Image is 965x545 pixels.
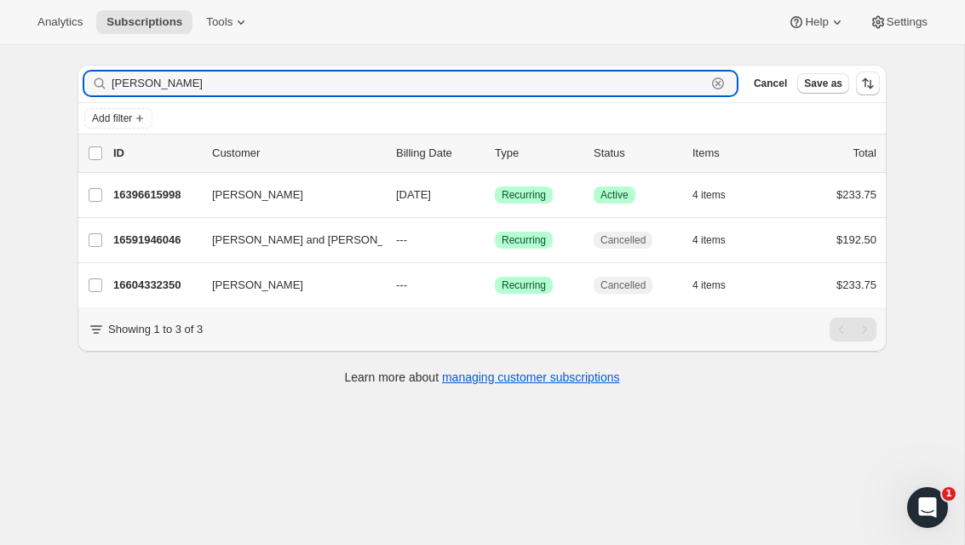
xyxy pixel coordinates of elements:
[692,145,778,162] div: Items
[113,186,198,204] p: 16396615998
[856,72,880,95] button: Sort the results
[113,277,198,294] p: 16604332350
[692,188,726,202] span: 4 items
[942,487,956,501] span: 1
[345,369,620,386] p: Learn more about
[96,10,192,34] button: Subscriptions
[202,181,372,209] button: [PERSON_NAME]
[836,188,876,201] span: $233.75
[805,15,828,29] span: Help
[212,277,303,294] span: [PERSON_NAME]
[907,487,948,528] iframe: Intercom live chat
[84,108,152,129] button: Add filter
[692,228,744,252] button: 4 items
[396,188,431,201] span: [DATE]
[206,15,233,29] span: Tools
[836,278,876,291] span: $233.75
[113,145,198,162] p: ID
[692,278,726,292] span: 4 items
[396,145,481,162] p: Billing Date
[196,10,260,34] button: Tools
[859,10,938,34] button: Settings
[92,112,132,125] span: Add filter
[502,188,546,202] span: Recurring
[797,73,849,94] button: Save as
[112,72,706,95] input: Filter subscribers
[442,370,620,384] a: managing customer subscriptions
[804,77,842,90] span: Save as
[502,233,546,247] span: Recurring
[853,145,876,162] p: Total
[212,145,382,162] p: Customer
[600,188,629,202] span: Active
[106,15,182,29] span: Subscriptions
[212,232,535,249] span: [PERSON_NAME] and [PERSON_NAME] and [PERSON_NAME]
[396,233,407,246] span: ---
[212,186,303,204] span: [PERSON_NAME]
[692,183,744,207] button: 4 items
[600,278,646,292] span: Cancelled
[830,318,876,341] nav: Pagination
[502,278,546,292] span: Recurring
[709,75,727,92] button: Clear
[113,273,876,297] div: 16604332350[PERSON_NAME]---SuccessRecurringCancelled4 items$233.75
[27,10,93,34] button: Analytics
[108,321,203,338] p: Showing 1 to 3 of 3
[692,273,744,297] button: 4 items
[836,233,876,246] span: $192.50
[37,15,83,29] span: Analytics
[202,227,372,254] button: [PERSON_NAME] and [PERSON_NAME] and [PERSON_NAME]
[887,15,928,29] span: Settings
[113,228,876,252] div: 16591946046[PERSON_NAME] and [PERSON_NAME] and [PERSON_NAME]---SuccessRecurringCancelled4 items$1...
[202,272,372,299] button: [PERSON_NAME]
[754,77,787,90] span: Cancel
[113,145,876,162] div: IDCustomerBilling DateTypeStatusItemsTotal
[778,10,855,34] button: Help
[747,73,794,94] button: Cancel
[396,278,407,291] span: ---
[600,233,646,247] span: Cancelled
[495,145,580,162] div: Type
[113,232,198,249] p: 16591946046
[692,233,726,247] span: 4 items
[594,145,679,162] p: Status
[113,183,876,207] div: 16396615998[PERSON_NAME][DATE]SuccessRecurringSuccessActive4 items$233.75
